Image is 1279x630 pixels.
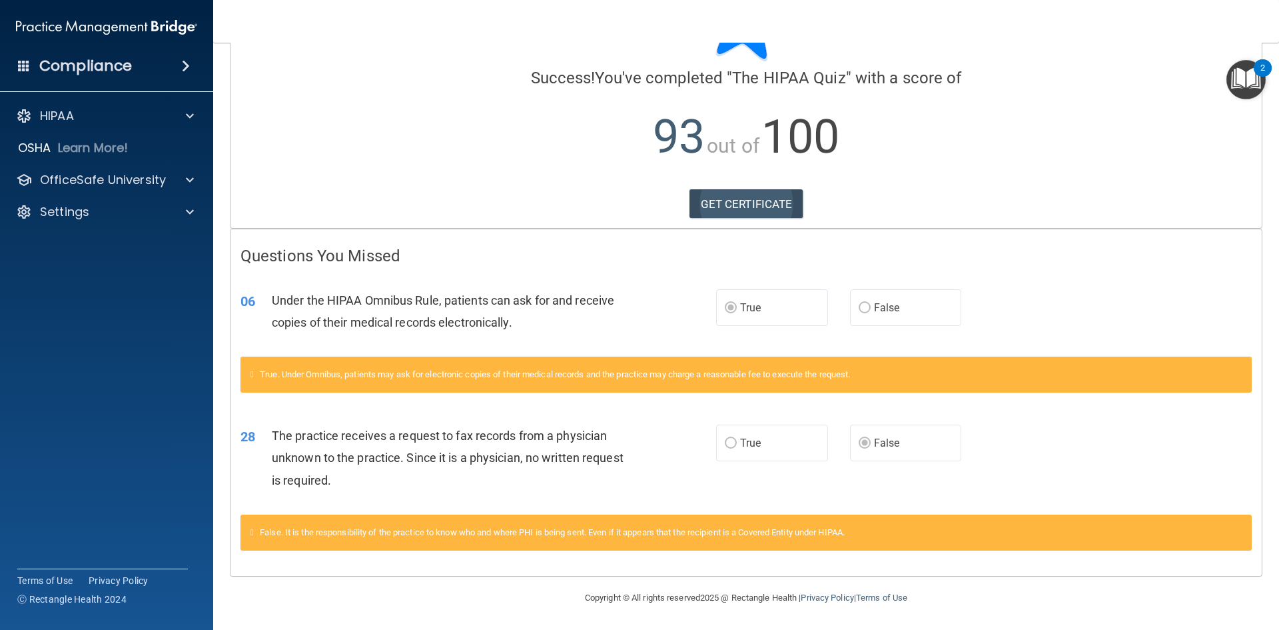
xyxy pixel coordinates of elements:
span: Under the HIPAA Omnibus Rule, patients can ask for and receive copies of their medical records el... [272,293,614,329]
h4: You've completed " " with a score of [240,69,1252,87]
span: Ⓒ Rectangle Health 2024 [17,593,127,606]
p: OfficeSafe University [40,172,166,188]
a: Terms of Use [856,593,907,603]
a: HIPAA [16,108,194,124]
a: OfficeSafe University [16,172,194,188]
h4: Compliance [39,57,132,75]
a: GET CERTIFICATE [689,189,803,219]
span: False [874,437,900,449]
span: True. Under Omnibus, patients may ask for electronic copies of their medical records and the prac... [260,369,850,379]
span: True [740,437,761,449]
input: True [725,303,737,313]
span: 06 [240,293,255,309]
a: Settings [16,204,194,220]
span: 93 [653,109,705,164]
span: Success! [531,69,596,87]
input: False [859,439,871,449]
p: Settings [40,204,89,220]
a: Privacy Policy [89,574,149,587]
span: False [874,301,900,314]
button: Open Resource Center, 2 new notifications [1226,60,1266,99]
input: True [725,439,737,449]
p: Learn More! [58,140,129,156]
div: 2 [1260,68,1265,85]
span: The HIPAA Quiz [732,69,845,87]
span: 28 [240,429,255,445]
span: False. It is the responsibility of the practice to know who and where PHI is being sent. Even if ... [260,527,845,537]
span: True [740,301,761,314]
div: Copyright © All rights reserved 2025 @ Rectangle Health | | [503,577,989,619]
h4: Questions You Missed [240,247,1252,265]
span: 100 [761,109,839,164]
span: out of [707,134,759,157]
p: HIPAA [40,108,74,124]
p: OSHA [18,140,51,156]
a: Privacy Policy [801,593,853,603]
span: The practice receives a request to fax records from a physician unknown to the practice. Since it... [272,429,624,487]
img: PMB logo [16,14,197,41]
input: False [859,303,871,313]
a: Terms of Use [17,574,73,587]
